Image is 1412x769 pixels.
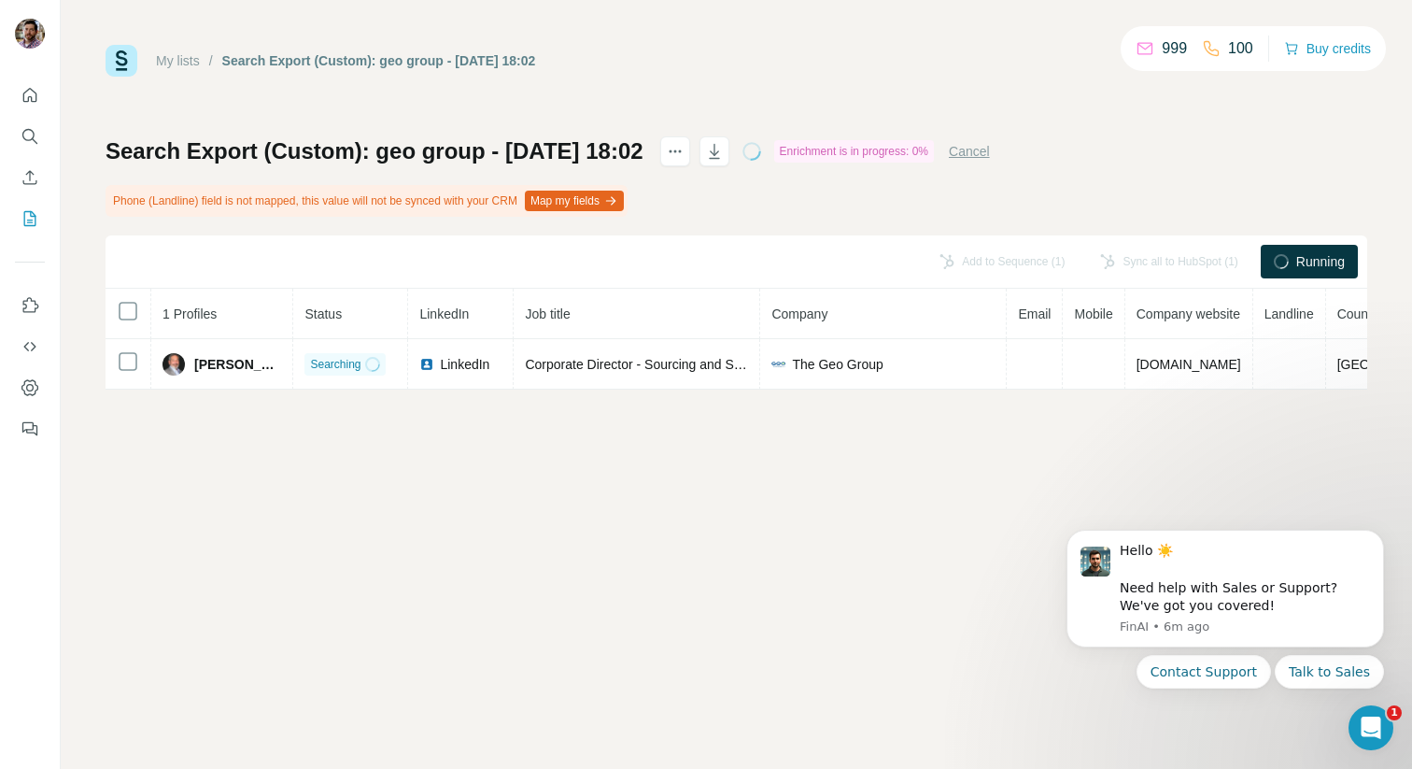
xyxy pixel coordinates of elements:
[15,371,45,405] button: Dashboard
[1137,306,1240,321] span: Company website
[1387,705,1402,720] span: 1
[15,161,45,194] button: Enrich CSV
[1018,306,1051,321] span: Email
[1296,252,1345,271] span: Running
[792,355,882,374] span: The Geo Group
[310,356,360,373] span: Searching
[1284,36,1371,62] button: Buy credits
[106,136,643,166] h1: Search Export (Custom): geo group - [DATE] 18:02
[156,53,200,68] a: My lists
[15,19,45,49] img: Avatar
[1038,506,1412,760] iframe: Intercom notifications message
[660,136,690,166] button: actions
[1137,357,1241,372] span: [DOMAIN_NAME]
[419,306,469,321] span: LinkedIn
[1074,306,1112,321] span: Mobile
[440,355,489,374] span: LinkedIn
[771,357,786,372] img: company-logo
[525,306,570,321] span: Job title
[774,140,934,163] div: Enrichment is in progress: 0%
[771,306,827,321] span: Company
[15,289,45,322] button: Use Surfe on LinkedIn
[162,353,185,376] img: Avatar
[525,191,624,211] button: Map my fields
[222,51,536,70] div: Search Export (Custom): geo group - [DATE] 18:02
[1162,37,1187,60] p: 999
[1264,306,1314,321] span: Landline
[194,355,281,374] span: [PERSON_NAME]
[949,142,990,161] button: Cancel
[419,357,434,372] img: LinkedIn logo
[106,185,628,217] div: Phone (Landline) field is not mapped, this value will not be synced with your CRM
[15,78,45,112] button: Quick start
[304,306,342,321] span: Status
[15,412,45,446] button: Feedback
[525,357,765,372] span: Corporate Director - Sourcing and Supply
[15,120,45,153] button: Search
[15,330,45,363] button: Use Surfe API
[15,202,45,235] button: My lists
[1337,306,1383,321] span: Country
[209,51,213,70] li: /
[1348,705,1393,750] iframe: Intercom live chat
[106,45,137,77] img: Surfe Logo
[1228,37,1253,60] p: 100
[162,306,217,321] span: 1 Profiles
